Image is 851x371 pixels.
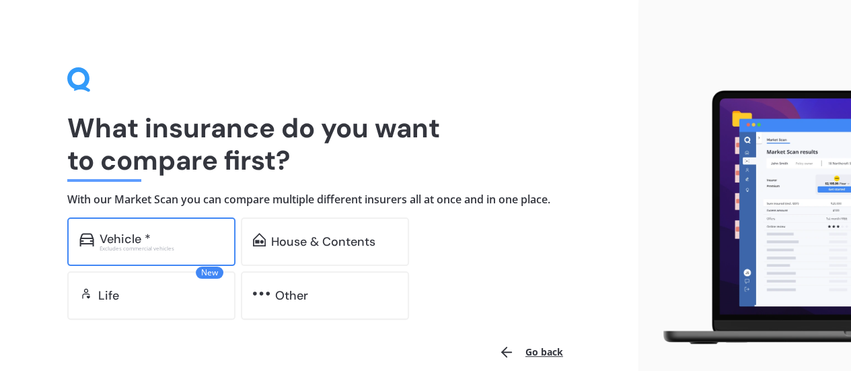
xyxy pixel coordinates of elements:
img: car.f15378c7a67c060ca3f3.svg [79,233,94,246]
img: life.f720d6a2d7cdcd3ad642.svg [79,287,93,300]
div: House & Contents [271,235,375,248]
span: New [196,267,223,279]
div: Other [275,289,308,302]
div: Vehicle * [100,232,151,246]
div: Excludes commercial vehicles [100,246,223,251]
div: Life [98,289,119,302]
h1: What insurance do you want to compare first? [67,112,571,176]
img: laptop.webp [649,85,851,350]
h4: With our Market Scan you can compare multiple different insurers all at once and in one place. [67,193,571,207]
img: other.81dba5aafe580aa69f38.svg [253,287,270,300]
button: Go back [490,336,571,368]
img: home-and-contents.b802091223b8502ef2dd.svg [253,233,266,246]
